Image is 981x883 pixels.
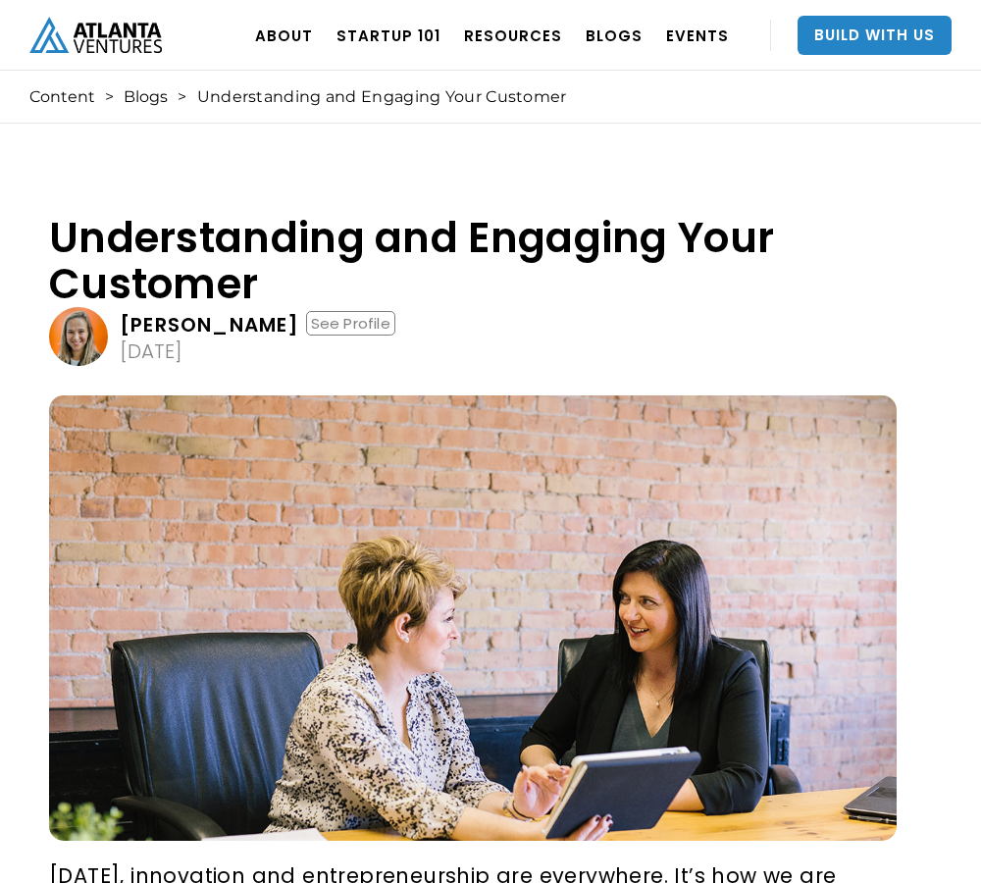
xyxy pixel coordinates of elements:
a: Startup 101 [336,8,440,63]
a: EVENTS [666,8,729,63]
div: > [178,87,186,107]
a: Content [29,87,95,107]
div: See Profile [306,311,395,336]
a: RESOURCES [464,8,562,63]
div: Understanding and Engaging Your Customer [197,87,567,107]
a: BLOGS [586,8,643,63]
h1: Understanding and Engaging Your Customer [49,215,897,307]
a: Blogs [124,87,168,107]
a: ABOUT [255,8,313,63]
a: Build With Us [798,16,952,55]
div: [DATE] [120,341,182,361]
div: > [105,87,114,107]
a: [PERSON_NAME]See Profile[DATE] [49,307,897,366]
div: [PERSON_NAME] [120,315,300,335]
